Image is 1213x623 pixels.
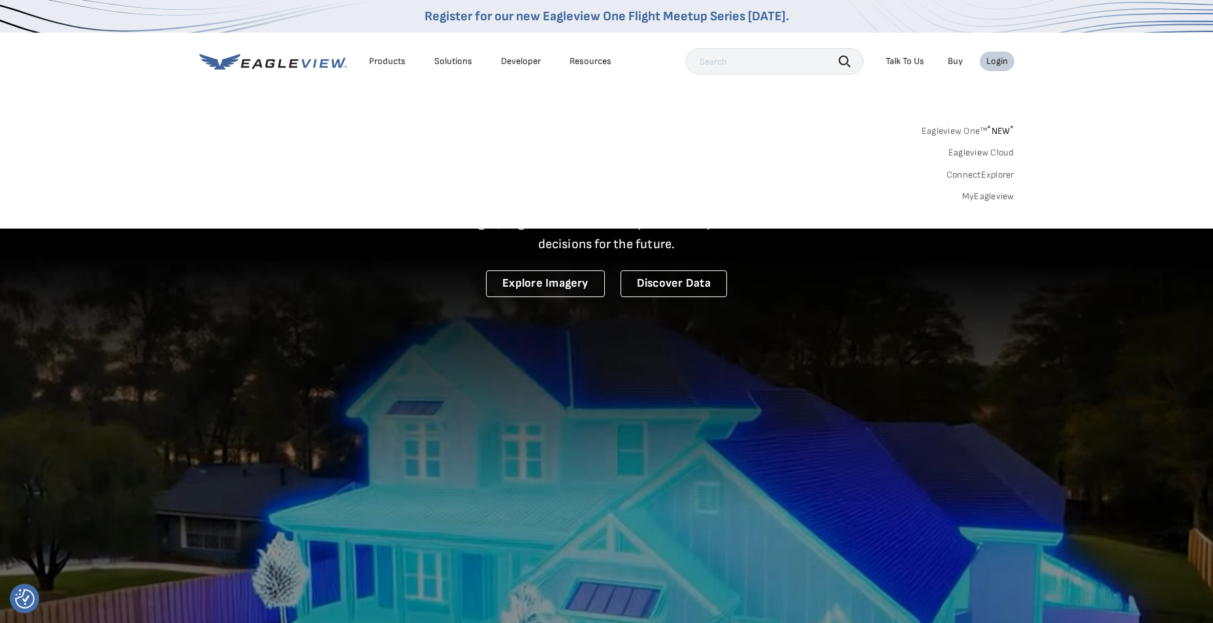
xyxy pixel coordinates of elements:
div: Talk To Us [886,56,924,67]
a: Discover Data [621,270,727,297]
a: MyEagleview [962,191,1014,202]
a: Eagleview One™*NEW* [922,121,1014,136]
input: Search [686,48,864,74]
button: Consent Preferences [15,589,35,609]
a: Explore Imagery [486,270,605,297]
a: ConnectExplorer [946,169,1014,181]
div: Solutions [434,56,472,67]
img: Revisit consent button [15,589,35,609]
div: Login [986,56,1008,67]
div: Products [369,56,406,67]
span: NEW [987,125,1014,136]
a: Developer [501,56,541,67]
a: Buy [948,56,963,67]
a: Register for our new Eagleview One Flight Meetup Series [DATE]. [425,8,789,24]
div: Resources [570,56,611,67]
a: Eagleview Cloud [948,147,1014,159]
